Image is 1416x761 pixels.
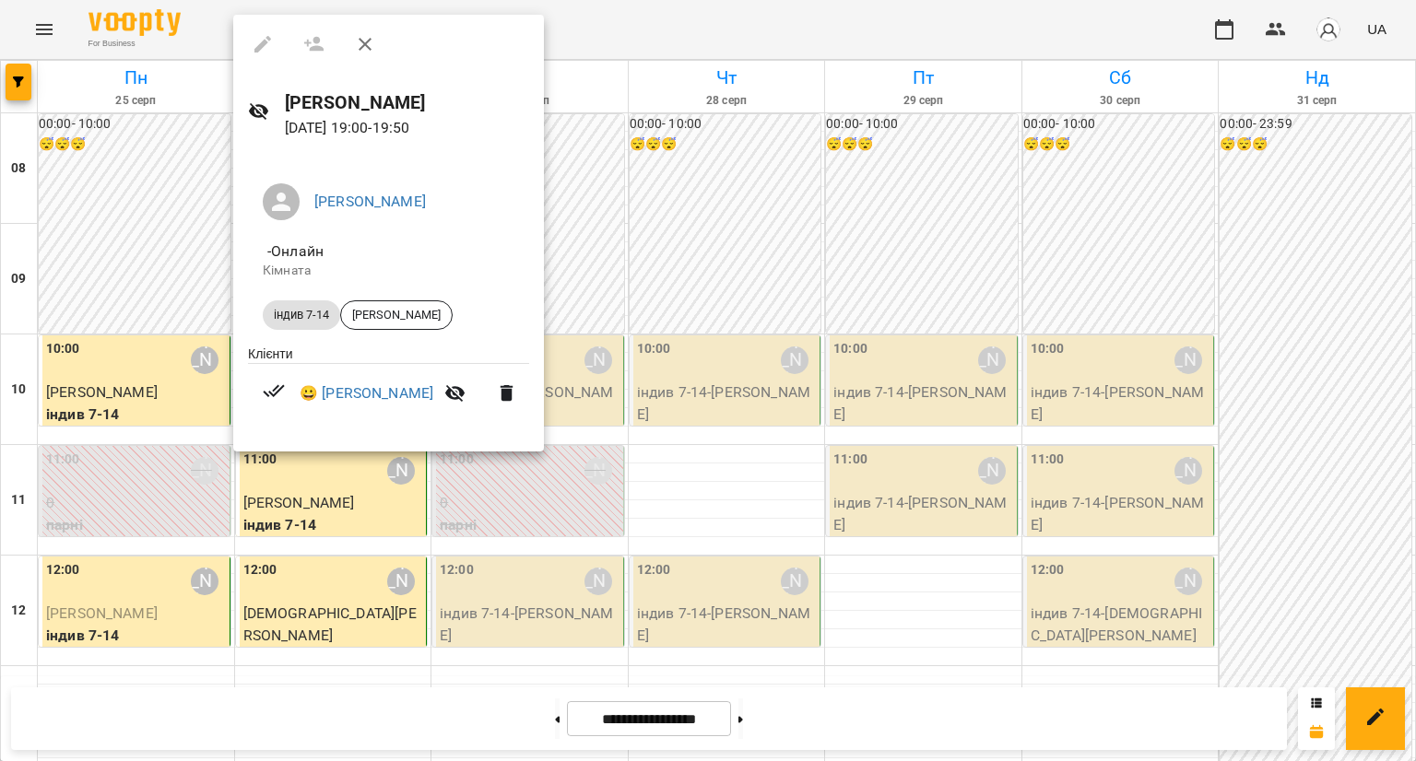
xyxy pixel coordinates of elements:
p: Кімната [263,262,514,280]
h6: [PERSON_NAME] [285,88,529,117]
ul: Клієнти [248,345,529,430]
span: [PERSON_NAME] [341,307,452,323]
div: [PERSON_NAME] [340,300,453,330]
span: індив 7-14 [263,307,340,323]
svg: Візит сплачено [263,380,285,402]
a: 😀 [PERSON_NAME] [300,382,433,404]
a: [PERSON_NAME] [314,193,426,210]
span: - Онлайн [263,242,327,260]
p: [DATE] 19:00 - 19:50 [285,117,529,139]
